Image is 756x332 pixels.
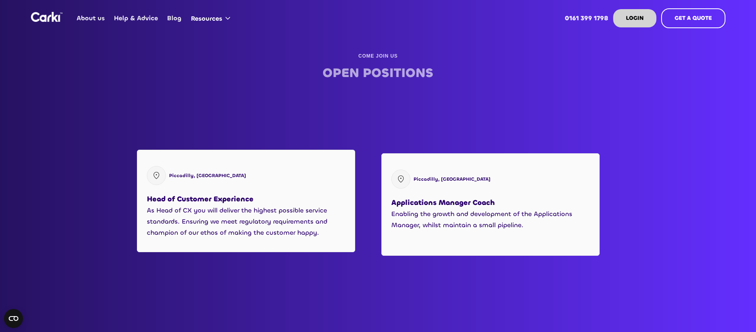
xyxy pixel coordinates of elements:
a: Piccadilly, [GEOGRAPHIC_DATA]Head of Customer ExperienceAs Head of CX you will deliver the highes... [137,54,355,252]
img: Logo [31,12,63,22]
button: Open CMP widget [4,309,23,328]
div: Resources [191,14,222,23]
a: 0161 399 1798 [560,3,613,34]
h2: OPEN POSITIONS [323,66,433,80]
h3: Applications Manager Coach [391,197,495,208]
a: LOGIN [613,9,656,27]
div: COME JOIN US [358,52,398,60]
div: Piccadilly, [GEOGRAPHIC_DATA] [169,172,246,180]
a: home [31,12,63,22]
a: Blog [163,3,186,34]
p: As Head of CX you will deliver the highest possible service standards. Ensuring we meet regulator... [147,205,345,238]
strong: LOGIN [626,14,644,22]
a: Piccadilly, [GEOGRAPHIC_DATA]Applications Manager CoachEnabling the growth and development of the... [381,58,600,256]
p: Enabling the growth and development of the Applications Manager, whilst maintain a small pipeline. [391,208,590,231]
strong: 0161 399 1798 [565,14,608,22]
a: GET A QUOTE [661,8,725,28]
div: Piccadilly, [GEOGRAPHIC_DATA] [414,175,491,183]
div: Resources [186,3,238,33]
a: Help & Advice [110,3,163,34]
h3: Head of Customer Experience [147,193,254,205]
a: About us [72,3,110,34]
strong: GET A QUOTE [675,14,712,22]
